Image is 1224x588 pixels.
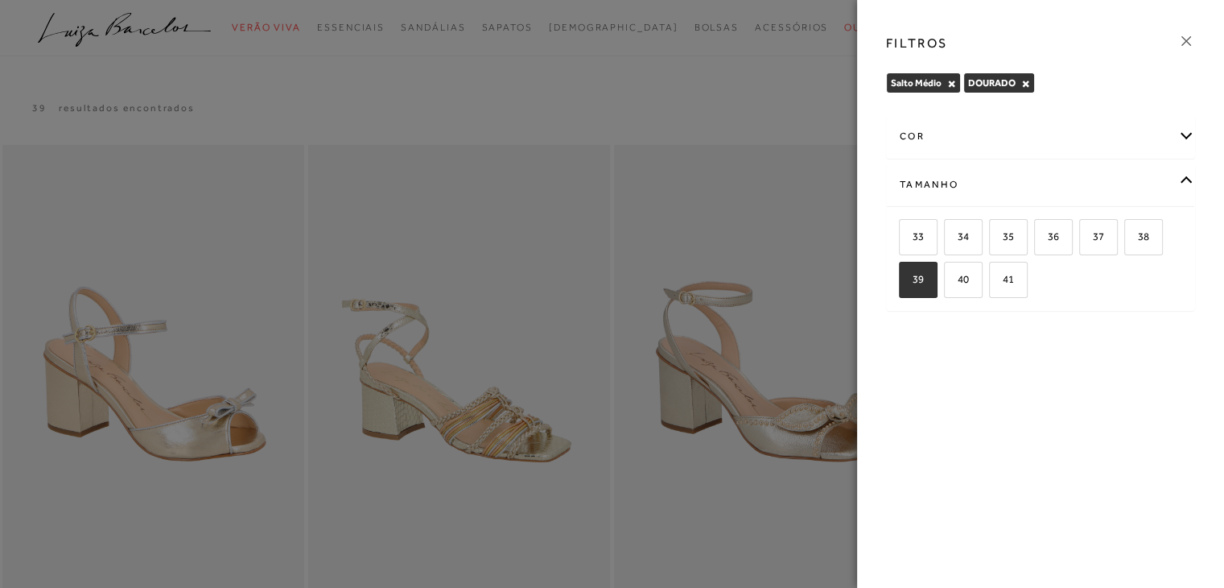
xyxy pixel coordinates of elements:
span: 35 [991,230,1014,242]
input: 39 [896,274,913,290]
input: 34 [942,231,958,247]
span: 37 [1081,230,1104,242]
div: Tamanho [887,164,1194,206]
span: Salto Médio [891,77,942,89]
input: 41 [987,274,1003,290]
span: 38 [1126,230,1149,242]
span: 33 [900,230,924,242]
input: 37 [1077,231,1093,247]
span: 34 [946,230,969,242]
input: 38 [1122,231,1138,247]
span: 39 [900,273,924,285]
span: 40 [946,273,969,285]
span: 41 [991,273,1014,285]
button: Salto Médio Close [947,78,956,89]
input: 40 [942,274,958,290]
div: cor [887,115,1194,158]
span: DOURADO [968,77,1016,89]
button: DOURADO Close [1021,78,1030,89]
input: 36 [1032,231,1048,247]
input: 33 [896,231,913,247]
h3: FILTROS [886,34,948,52]
input: 35 [987,231,1003,247]
span: 36 [1036,230,1059,242]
